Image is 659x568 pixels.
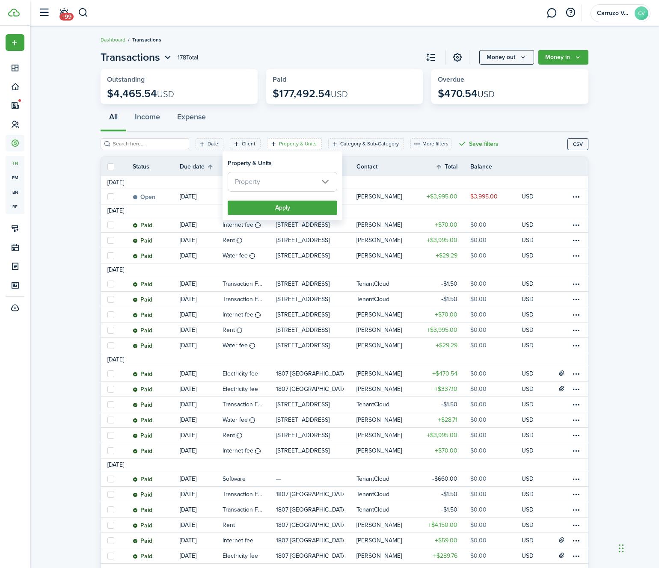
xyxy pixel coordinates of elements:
table-amount-title: $1.50 [441,279,457,288]
filter-tag: Open filter [328,138,404,149]
a: [PERSON_NAME] [356,412,419,427]
a: $3,995.00 [419,233,470,248]
a: Transaction Fee [223,276,276,291]
a: USD [522,397,545,412]
table-profile-info-text: [PERSON_NAME] [356,447,402,454]
a: Paid [133,233,180,248]
a: [DATE] [180,292,223,307]
table-info-title: Water fee [223,341,248,350]
header-page-total: 178 Total [178,53,198,62]
a: USD [522,428,545,443]
a: Open [133,189,180,204]
table-amount-title: $70.00 [435,220,457,229]
status: Open [133,194,155,201]
table-profile-info-text: [PERSON_NAME] [356,327,402,334]
a: [PERSON_NAME] [356,338,419,353]
a: $0.00 [470,322,522,337]
a: Internet fee [223,443,276,458]
p: USD [522,220,534,229]
p: — [276,474,281,483]
a: Electricity fee [223,366,276,381]
a: [DATE] [180,217,223,232]
filter-tag-label: Property & Units [279,140,317,148]
a: Paid [133,412,180,427]
a: [PERSON_NAME] [356,233,419,248]
a: [PERSON_NAME] [356,322,419,337]
a: USD [522,382,545,396]
table-profile-info-text: [PERSON_NAME] [356,193,402,200]
table-amount-description: $0.00 [470,325,487,334]
button: Open resource center [563,6,578,20]
p: [DATE] [180,310,196,319]
a: [DATE] [180,412,223,427]
a: re [6,199,24,214]
a: Paid [133,292,180,307]
a: [DATE] [180,248,223,263]
table-info-title: Internet fee [223,220,253,229]
a: Rent [223,322,276,337]
p: [STREET_ADDRESS] [276,295,329,304]
table-profile-info-text: [PERSON_NAME] [356,311,402,318]
span: Transactions [132,36,161,44]
a: $1.50 [419,292,470,307]
table-amount-title: $1.50 [441,400,457,409]
a: Transaction Fee [223,397,276,412]
a: — [276,471,356,486]
th: Sort [435,162,470,172]
table-info-title: Transaction Fee [223,279,263,288]
table-amount-description: $0.00 [470,400,487,409]
status: Paid [133,432,152,439]
a: [DATE] [180,382,223,396]
table-profile-info-text: [PERSON_NAME] [356,386,402,393]
button: Transactions [101,50,173,65]
a: [DATE] [180,338,223,353]
filter-tag: Open filter [230,138,261,149]
p: USD [522,310,534,319]
a: [STREET_ADDRESS] [276,276,356,291]
filter-tag-label: Category & Sub-Category [340,140,399,148]
status: Paid [133,253,152,260]
filter-tag: Open filter [267,138,322,149]
a: Paid [133,382,180,396]
button: Open menu [6,34,24,51]
status: Paid [133,327,152,334]
p: [DATE] [180,295,196,304]
table-amount-description: $0.00 [470,236,487,245]
h3: Property & Units [228,159,272,168]
table-amount-description: $0.00 [470,295,487,304]
table-amount-title: $1.50 [441,295,457,304]
status: Paid [133,476,152,483]
p: [DATE] [180,369,196,378]
p: [DATE] [180,236,196,245]
a: $0.00 [470,443,522,458]
a: [PERSON_NAME] [356,307,419,322]
a: [DATE] [180,189,223,204]
p: 1807 [GEOGRAPHIC_DATA] [276,385,344,393]
p: USD [522,400,534,409]
img: TenantCloud [8,9,20,17]
table-profile-info-text: [PERSON_NAME] [356,432,402,439]
a: $0.00 [470,292,522,307]
a: [DATE] [180,276,223,291]
a: $3,995.00 [419,189,470,204]
table-profile-info-text: TenantCloud [356,401,389,408]
table-info-title: Electricity fee [223,369,258,378]
span: Transactions [101,50,160,65]
a: Paid [133,443,180,458]
a: TenantCloud [356,276,419,291]
a: USD [522,338,545,353]
a: USD [522,366,545,381]
a: $0.00 [470,382,522,396]
table-amount-title: $70.00 [435,446,457,455]
a: Paid [133,338,180,353]
table-profile-info-text: [PERSON_NAME] [356,237,402,244]
table-info-title: Internet fee [223,310,253,319]
status: Paid [133,402,152,408]
status: Paid [133,371,152,378]
a: TenantCloud [356,397,419,412]
table-amount-description: $0.00 [470,341,487,350]
a: Electricity fee [223,382,276,396]
p: [DATE] [180,385,196,393]
table-info-title: Electricity fee [223,385,258,393]
a: [DATE] [180,443,223,458]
